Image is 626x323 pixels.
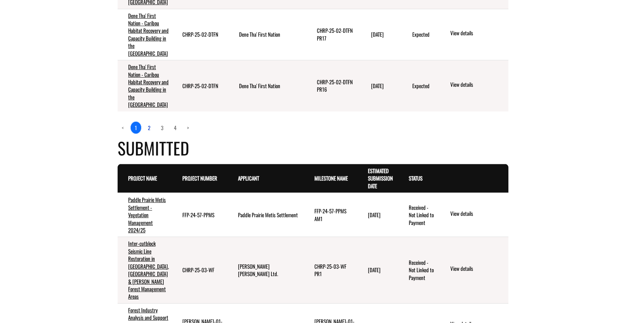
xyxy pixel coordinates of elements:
[402,9,439,60] td: Expected
[172,237,227,303] td: CHRP-25-03-WF
[157,122,168,134] a: page 3
[183,122,193,134] a: Next page
[357,237,398,303] td: 7/31/2025
[118,9,172,60] td: Dene Tha' First Nation - Caribou Habitat Recovery and Capacity Building in the Bistcho Range
[450,29,506,38] a: View details
[172,60,228,111] td: CHRP-25-02-DTFN
[238,174,259,182] a: Applicant
[172,9,228,60] td: CHRP-25-02-DTFN
[450,210,506,218] a: View details
[118,60,172,111] td: Dene Tha' First Nation - Caribou Habitat Recovery and Capacity Building in the Bistcho Range
[361,9,402,60] td: 10/31/2027
[227,237,304,303] td: West Fraser Mills Ltd.
[439,9,508,60] td: action menu
[439,164,508,193] th: Actions
[450,265,506,273] a: View details
[371,82,384,90] time: [DATE]
[306,9,360,60] td: CHRP-25-02-DTFN PR17
[118,193,172,237] td: Paddle Prairie Metis Settlement - Vegetation Management 2024/25
[229,60,307,111] td: Dene Tha' First Nation
[172,193,227,237] td: FFP-24-57-PPMS
[304,237,357,303] td: CHRP-25-03-WF PR1
[118,135,508,160] h4: Submitted
[229,9,307,60] td: Dene Tha' First Nation
[368,211,381,219] time: [DATE]
[439,60,508,111] td: action menu
[314,174,348,182] a: Milestone Name
[170,122,181,134] a: page 4
[306,60,360,111] td: CHRP-25-02-DTFN PR16
[361,60,402,111] td: 8/31/2027
[227,193,304,237] td: Paddle Prairie Metis Settlement
[128,63,169,108] a: Dene Tha' First Nation - Caribou Habitat Recovery and Capacity Building in the [GEOGRAPHIC_DATA]
[357,193,398,237] td: 7/31/2025
[368,167,393,190] a: Estimated Submission Date
[128,12,169,57] a: Dene Tha' First Nation - Caribou Habitat Recovery and Capacity Building in the [GEOGRAPHIC_DATA]
[128,196,166,234] a: Paddle Prairie Metis Settlement - Vegetation Management 2024/25
[409,174,422,182] a: Status
[398,237,439,303] td: Received - Not Linked to Payment
[144,122,155,134] a: page 2
[371,30,384,38] time: [DATE]
[304,193,357,237] td: FFP-24-57-PPMS AM1
[128,239,169,300] a: Inter-cutblock Seismic Line Restoration in [GEOGRAPHIC_DATA], [GEOGRAPHIC_DATA] & [PERSON_NAME] F...
[130,121,142,134] a: 1
[450,81,506,89] a: View details
[439,237,508,303] td: action menu
[439,193,508,237] td: action menu
[128,174,157,182] a: Project Name
[402,60,439,111] td: Expected
[182,174,217,182] a: Project Number
[368,266,381,274] time: [DATE]
[398,193,439,237] td: Received - Not Linked to Payment
[118,237,172,303] td: Inter-cutblock Seismic Line Restoration in Blue Ridge, Slave Lake & Manning Forest Management Areas
[118,122,128,134] a: Previous page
